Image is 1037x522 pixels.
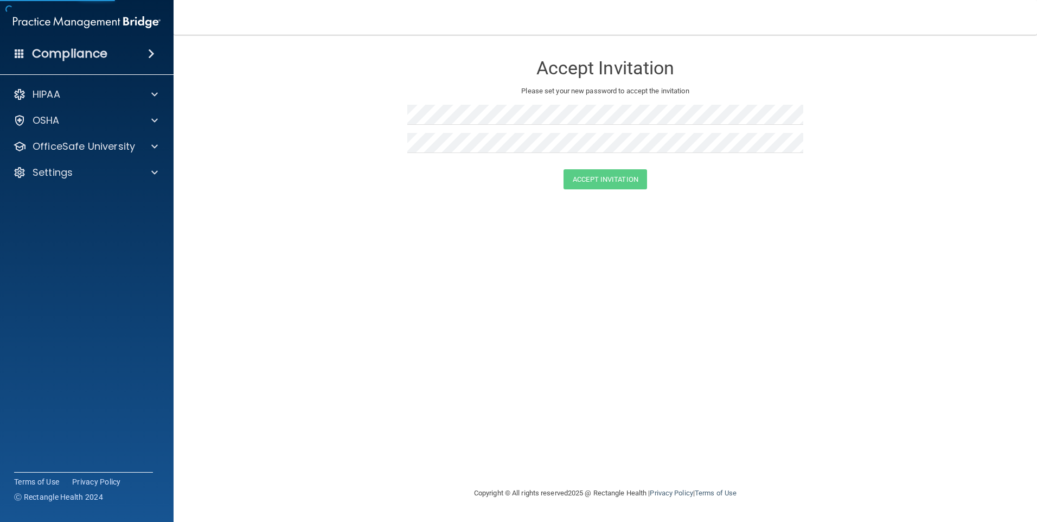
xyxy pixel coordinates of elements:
h4: Compliance [32,46,107,61]
p: HIPAA [33,88,60,101]
a: Settings [13,166,158,179]
a: Privacy Policy [650,489,693,497]
span: Ⓒ Rectangle Health 2024 [14,492,103,502]
button: Accept Invitation [564,169,647,189]
a: Terms of Use [14,476,59,487]
p: OSHA [33,114,60,127]
div: Copyright © All rights reserved 2025 @ Rectangle Health | | [407,476,803,511]
p: Settings [33,166,73,179]
a: OfficeSafe University [13,140,158,153]
a: OSHA [13,114,158,127]
a: Privacy Policy [72,476,121,487]
h3: Accept Invitation [407,58,803,78]
a: HIPAA [13,88,158,101]
p: Please set your new password to accept the invitation [415,85,795,98]
img: PMB logo [13,11,161,33]
p: OfficeSafe University [33,140,135,153]
a: Terms of Use [695,489,737,497]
